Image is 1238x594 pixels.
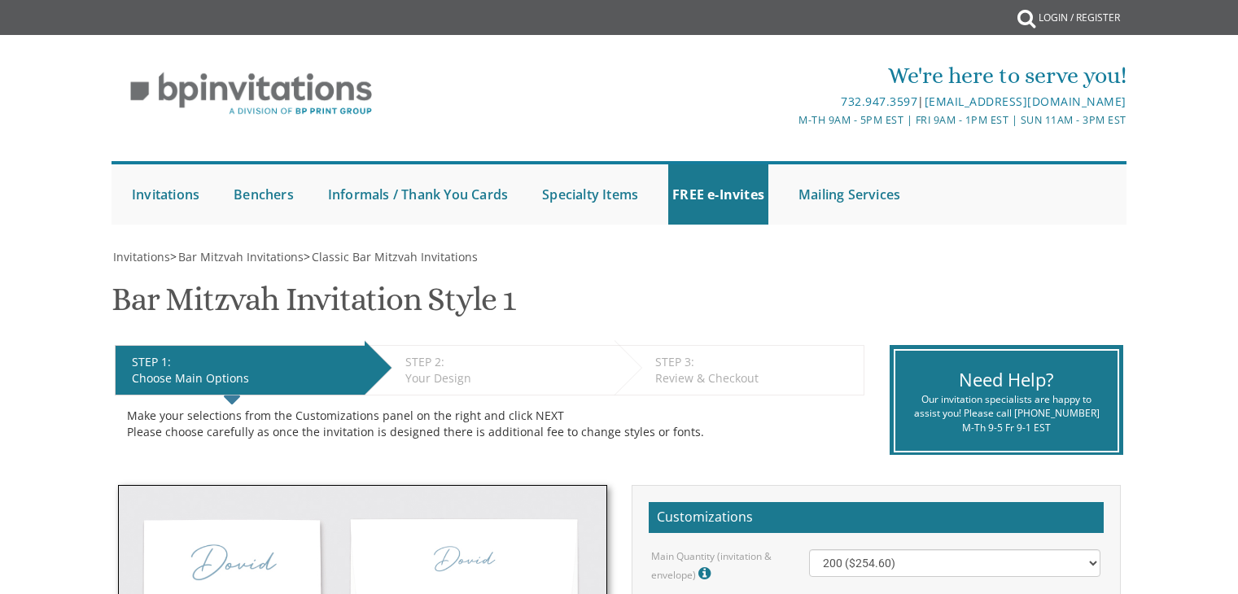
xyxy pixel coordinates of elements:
div: Make your selections from the Customizations panel on the right and click NEXT Please choose care... [127,408,852,440]
div: M-Th 9am - 5pm EST | Fri 9am - 1pm EST | Sun 11am - 3pm EST [451,111,1126,129]
div: STEP 3: [655,354,855,370]
div: STEP 1: [132,354,357,370]
div: Your Design [405,370,606,387]
a: 732.947.3597 [841,94,917,109]
a: Mailing Services [794,164,904,225]
a: Informals / Thank You Cards [324,164,512,225]
div: Our invitation specialists are happy to assist you! Please call [PHONE_NUMBER] M-Th 9-5 Fr 9-1 EST [908,392,1105,434]
a: Invitations [128,164,203,225]
label: Main Quantity (invitation & envelope) [651,549,785,584]
h1: Bar Mitzvah Invitation Style 1 [112,282,515,330]
div: STEP 2: [405,354,606,370]
a: Benchers [230,164,298,225]
h2: Customizations [649,502,1104,533]
div: We're here to serve you! [451,59,1126,92]
span: Classic Bar Mitzvah Invitations [312,249,478,264]
span: Invitations [113,249,170,264]
iframe: chat widget [1170,529,1222,578]
div: Need Help? [908,367,1105,392]
div: Review & Checkout [655,370,855,387]
img: BP Invitation Loft [112,60,391,128]
span: Bar Mitzvah Invitations [178,249,304,264]
div: | [451,92,1126,111]
a: FREE e-Invites [668,164,768,225]
a: Invitations [112,249,170,264]
a: Specialty Items [538,164,642,225]
span: > [304,249,478,264]
span: > [170,249,304,264]
a: Classic Bar Mitzvah Invitations [310,249,478,264]
a: Bar Mitzvah Invitations [177,249,304,264]
a: [EMAIL_ADDRESS][DOMAIN_NAME] [925,94,1126,109]
div: Choose Main Options [132,370,357,387]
